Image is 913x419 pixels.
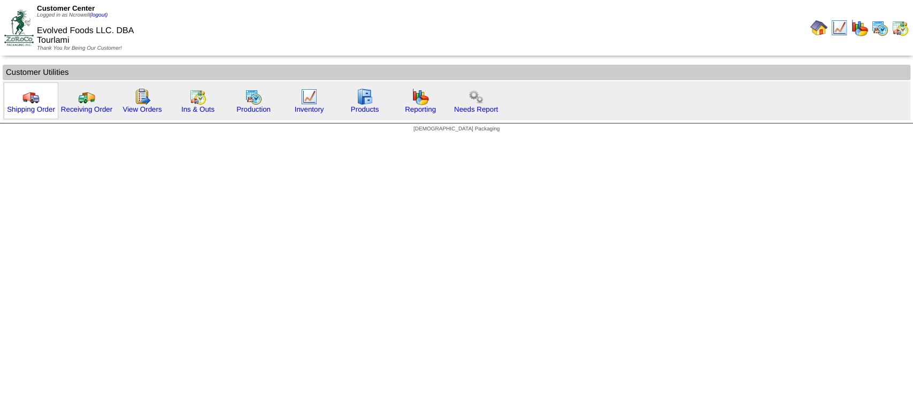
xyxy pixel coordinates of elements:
[89,12,108,18] a: (logout)
[412,88,429,105] img: graph.gif
[181,105,214,113] a: Ins & Outs
[37,45,122,51] span: Thank You for Being Our Customer!
[295,105,324,113] a: Inventory
[78,88,95,105] img: truck2.gif
[467,88,485,105] img: workflow.png
[189,88,206,105] img: calendarinout.gif
[61,105,112,113] a: Receiving Order
[245,88,262,105] img: calendarprod.gif
[4,10,34,45] img: ZoRoCo_Logo(Green%26Foil)%20jpg.webp
[236,105,271,113] a: Production
[831,19,848,36] img: line_graph.gif
[405,105,436,113] a: Reporting
[871,19,888,36] img: calendarprod.gif
[301,88,318,105] img: line_graph.gif
[413,126,500,132] span: [DEMOGRAPHIC_DATA] Packaging
[122,105,162,113] a: View Orders
[37,12,108,18] span: Logged in as Ncrowell
[22,88,40,105] img: truck.gif
[7,105,55,113] a: Shipping Order
[356,88,373,105] img: cabinet.gif
[454,105,498,113] a: Needs Report
[851,19,868,36] img: graph.gif
[810,19,827,36] img: home.gif
[134,88,151,105] img: workorder.gif
[351,105,379,113] a: Products
[37,26,134,45] span: Evolved Foods LLC. DBA Tourlami
[3,65,910,80] td: Customer Utilities
[892,19,909,36] img: calendarinout.gif
[37,4,95,12] span: Customer Center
